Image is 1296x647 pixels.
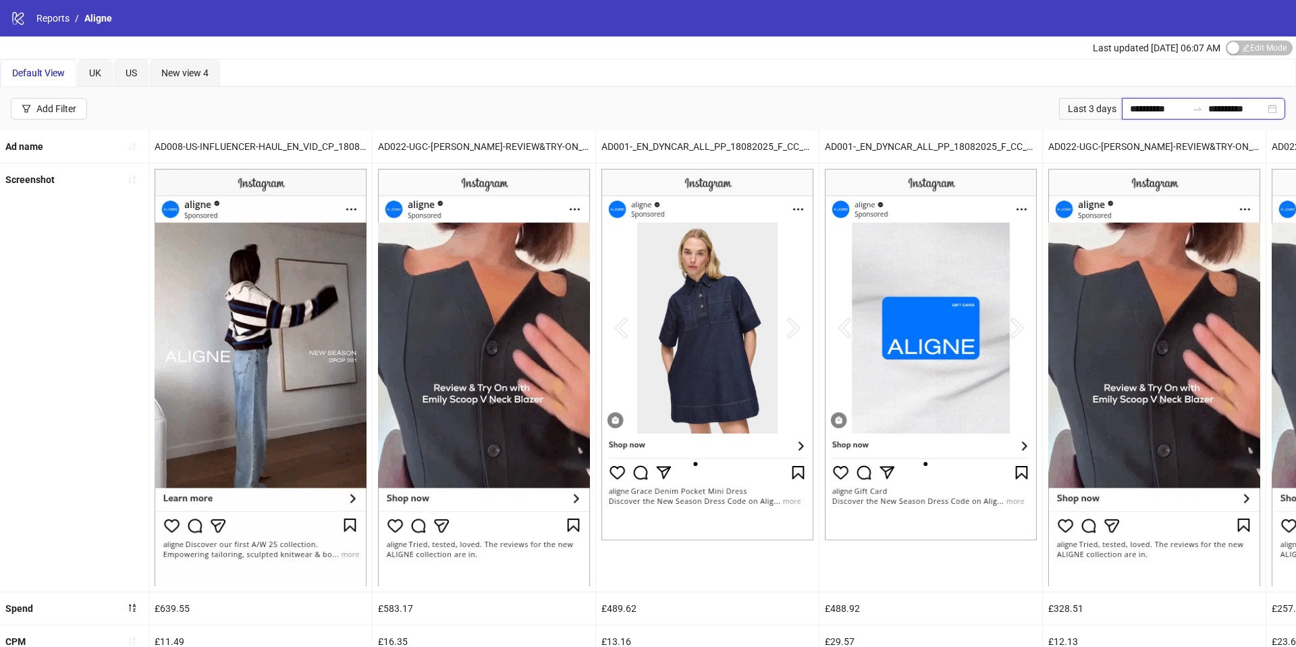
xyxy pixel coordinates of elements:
div: AD001-_EN_DYNCAR_ALL_PP_18082025_F_CC_SC15_None_DPA [596,130,819,163]
span: US [126,68,137,78]
span: Last updated [DATE] 06:07 AM [1093,43,1220,53]
li: / [75,11,79,26]
div: AD001-_EN_DYNCAR_ALL_PP_18082025_F_CC_SC15_None_DPA [819,130,1042,163]
div: Add Filter [36,103,76,114]
b: CPM [5,636,26,647]
img: Screenshot 120233961127650332 [378,169,590,586]
span: sort-ascending [128,175,137,184]
span: sort-ascending [128,142,137,151]
img: Screenshot 120233998795620332 [1048,169,1260,586]
b: Ad name [5,141,43,152]
img: Screenshot 120232486724590332 [825,169,1037,540]
span: Aligne [84,13,112,24]
img: Screenshot 120232485287400332 [601,169,813,540]
b: Spend [5,603,33,614]
div: £488.92 [819,592,1042,625]
div: AD022-UGC-[PERSON_NAME]-REVIEW&TRY-ON_EN_VID_HP_11092025_F_NSE_SC11_USP7_ [1043,130,1266,163]
span: sort-descending [128,603,137,613]
div: £489.62 [596,592,819,625]
div: £583.17 [373,592,595,625]
span: to [1192,103,1203,114]
a: Reports [34,11,72,26]
div: £639.55 [149,592,372,625]
div: AD022-UGC-[PERSON_NAME]-REVIEW&TRY-ON_EN_VID_HP_11092025_F_NSE_SC11_USP7_ [373,130,595,163]
span: New view 4 [161,68,209,78]
div: Last 3 days [1059,98,1122,120]
b: Screenshot [5,174,55,185]
span: sort-ascending [128,636,137,646]
span: filter [22,104,31,113]
span: swap-right [1192,103,1203,114]
div: AD008-US-INFLUENCER-HAUL_EN_VID_CP_18082025_F_CC_SC10_USP11_AW26 [149,130,372,163]
span: UK [89,68,101,78]
img: Screenshot 120233864844190332 [155,169,367,586]
button: Add Filter [11,98,87,120]
div: £328.51 [1043,592,1266,625]
span: Default View [12,68,65,78]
